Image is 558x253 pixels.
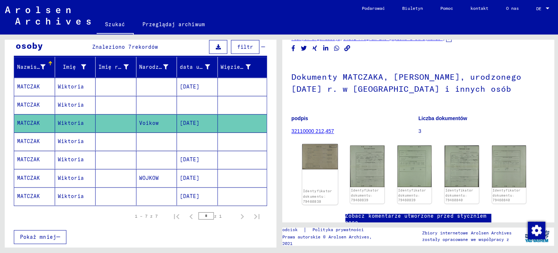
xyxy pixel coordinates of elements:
font: Pokaż mniej [21,233,57,240]
font: Wiktoria [58,174,85,181]
img: 002.jpg [491,145,525,187]
font: Wiktoria [58,83,85,90]
font: MATCZAK [18,156,41,163]
font: Wiktoria [58,120,85,126]
font: Pomoc [439,6,452,11]
mat-header-cell: Więzień nr [218,57,267,78]
a: Przeglądaj archiwum [134,16,214,33]
button: Udostępnij na WhatsAppie [332,44,340,53]
font: DE [535,6,540,12]
font: osoby [16,40,44,51]
font: podpis [291,115,308,121]
div: Imię rodowe [99,62,138,73]
font: filtr [237,44,253,51]
a: Polityka prywatności [306,226,372,233]
font: [DATE] [180,193,199,199]
a: Szukać [97,16,134,35]
button: Pokaż mniej [15,230,67,244]
mat-header-cell: data urodzenia [177,57,218,78]
div: Nazwisko [18,62,55,73]
div: data urodzenia [180,62,219,73]
img: 002.jpg [397,145,430,187]
button: Udostępnij na LinkedIn [322,44,329,53]
font: MATCZAK [18,120,41,126]
img: yv_logo.png [522,227,549,245]
font: Znaleziono 7 [93,44,132,51]
a: Identyfikator dokumentu: 79460839 [350,188,378,202]
font: O nas [505,6,517,11]
mat-header-cell: Imię rodowe [96,57,137,78]
a: odcisk [282,226,303,233]
font: Imię rodowe [99,64,135,71]
div: Imię [58,62,96,73]
font: Dokumenty MATCZAKA, [PERSON_NAME], urodzonego [DATE] r. w [GEOGRAPHIC_DATA] i innych osób [291,72,520,94]
font: 1 – 7 z 7 [135,213,158,218]
mat-header-cell: Narodziny [137,57,177,78]
mat-header-cell: Nazwisko [15,57,56,78]
div: Więzień nr [221,62,260,73]
font: Szukać [106,21,125,28]
font: Zobacz komentarze utworzone przed styczniem 2022 r. [345,212,485,226]
font: MATCZAK [18,193,41,199]
button: Udostępnij na Facebooku [289,44,297,53]
font: Wiktoria [58,138,85,145]
font: Liczba dokumentów [417,115,466,121]
button: Ostatnia strona [249,209,264,223]
font: odcisk [282,226,297,232]
img: 001.jpg [444,145,477,187]
font: [DATE] [180,174,199,181]
font: MATCZAK [18,174,41,181]
a: 32110000 212,457 [291,128,333,134]
font: Nazwisko [18,64,44,71]
font: WOJKOW [139,174,159,181]
button: filtr [231,40,259,54]
font: rekordów [132,44,158,51]
font: kontakt [469,6,487,11]
button: Pierwsza strona [169,209,184,223]
font: Podarować [361,6,384,11]
font: MATCZAK [18,83,41,90]
font: Wiktoria [58,102,85,108]
font: data urodzenia [180,64,226,71]
font: Narodziny [139,64,169,71]
font: [DATE] [180,83,199,90]
a: Zobacz komentarze utworzone przed styczniem 2022 r. [345,212,490,227]
button: Następna strona [235,209,249,223]
font: Polityka prywatności [312,226,363,232]
img: Arolsen_neg.svg [6,7,91,25]
font: Wiktoria [58,156,85,163]
font: [DATE] [180,120,199,126]
a: Identyfikator dokumentu: 79460840 [491,188,519,202]
mat-header-cell: Imię [56,57,96,78]
font: Biuletyn [401,6,422,11]
font: | [303,226,306,233]
a: Identyfikator dokumentu: 79460838 [302,189,332,203]
img: 001.jpg [302,144,337,169]
font: Wiktoria [58,193,85,199]
font: 3 [417,128,420,134]
button: Kopiuj link [343,44,351,53]
font: [DATE] [180,156,199,163]
font: Voikow [139,120,159,126]
font: Więzień nr [221,64,253,71]
button: Poprzednia strona [184,209,198,223]
a: Identyfikator dokumentu: 79460839 [397,188,425,202]
div: Narodziny [139,62,178,73]
button: Udostępnij na Twitterze [300,44,307,53]
font: Imię [63,64,76,71]
font: Przeglądaj archiwum [143,21,205,28]
img: Zmiana zgody [526,221,544,239]
font: Prawa autorskie © Arolsen Archives, 2021 [282,234,371,246]
font: MATCZAK [18,102,41,108]
img: 001.jpg [349,145,383,186]
a: Identyfikator dokumentu: 79460840 [444,188,472,202]
font: z 1 [214,213,221,218]
button: Udostępnij na Xing [311,44,318,53]
font: Zbiory internetowe Arolsen Archives [421,230,510,235]
font: MATCZAK [18,138,41,145]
